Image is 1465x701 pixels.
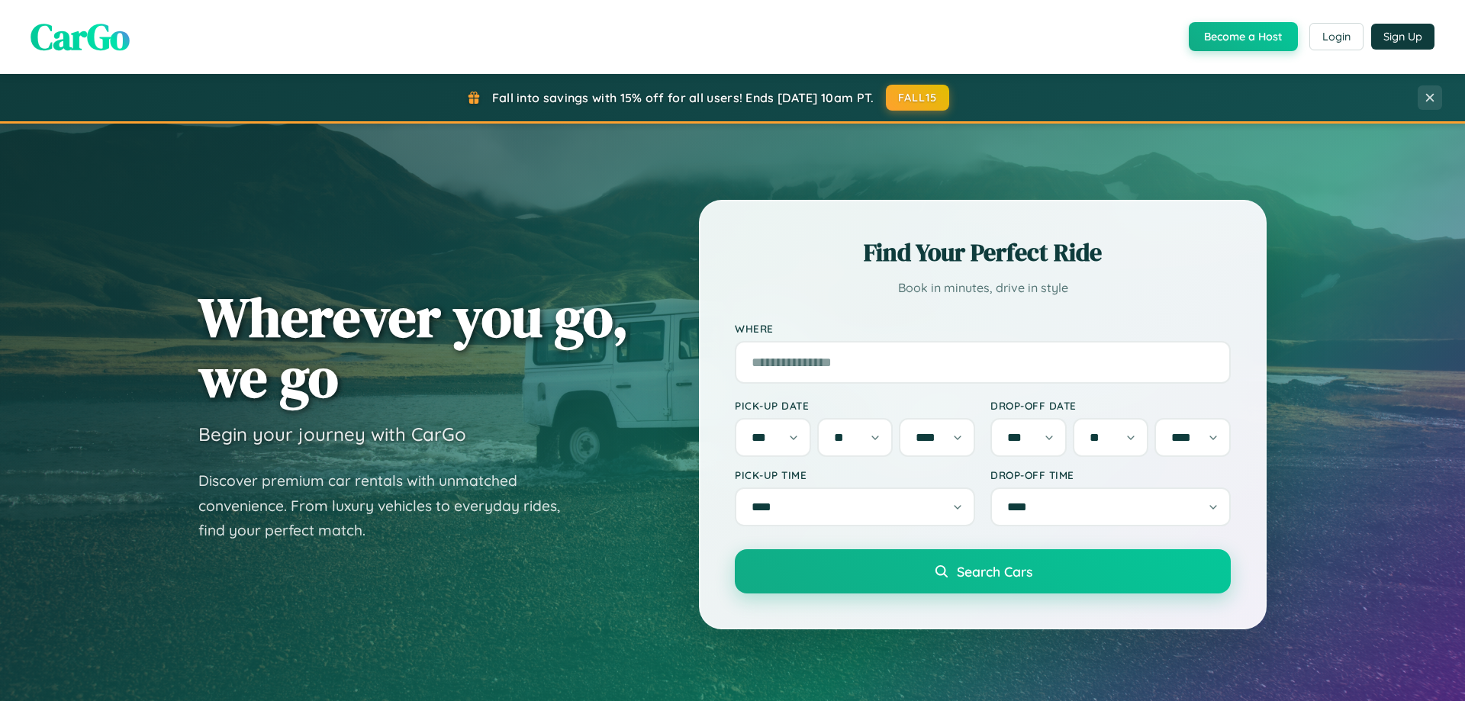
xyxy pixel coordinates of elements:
button: Search Cars [735,549,1231,593]
span: Search Cars [957,563,1032,580]
p: Discover premium car rentals with unmatched convenience. From luxury vehicles to everyday rides, ... [198,468,580,543]
button: FALL15 [886,85,950,111]
label: Pick-up Time [735,468,975,481]
label: Drop-off Time [990,468,1231,481]
button: Sign Up [1371,24,1434,50]
button: Become a Host [1189,22,1298,51]
p: Book in minutes, drive in style [735,277,1231,299]
span: Fall into savings with 15% off for all users! Ends [DATE] 10am PT. [492,90,874,105]
h1: Wherever you go, we go [198,287,629,407]
h3: Begin your journey with CarGo [198,423,466,445]
button: Login [1309,23,1364,50]
label: Where [735,322,1231,335]
label: Pick-up Date [735,399,975,412]
h2: Find Your Perfect Ride [735,236,1231,269]
label: Drop-off Date [990,399,1231,412]
span: CarGo [31,11,130,62]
